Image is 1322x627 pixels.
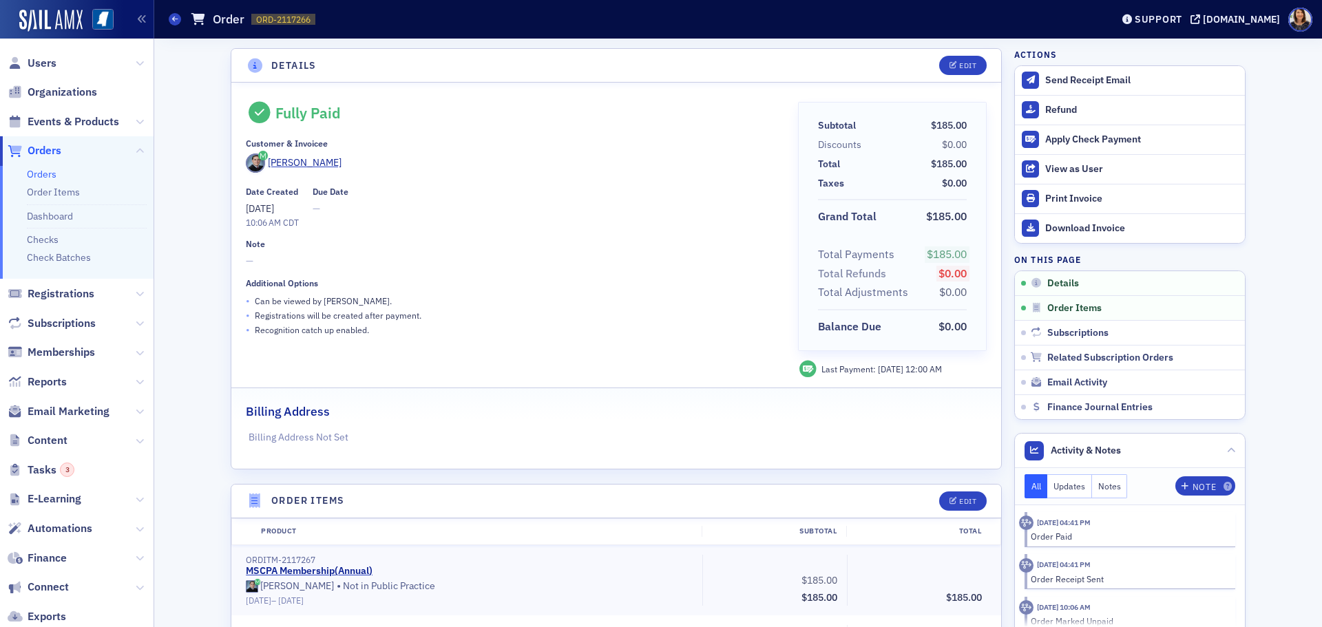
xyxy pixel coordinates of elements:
button: [DOMAIN_NAME] [1190,14,1285,24]
a: Events & Products [8,114,119,129]
div: Customer & Invoicee [246,138,328,149]
h4: On this page [1014,253,1246,266]
a: Organizations [8,85,97,100]
span: $0.00 [938,319,967,333]
div: Total Payments [818,246,894,263]
span: Related Subscription Orders [1047,352,1173,364]
div: Product [251,526,702,537]
span: Users [28,56,56,71]
a: Checks [27,233,59,246]
img: SailAMX [19,10,83,32]
a: Subscriptions [8,316,96,331]
div: Last Payment: [821,363,942,375]
span: Total Adjustments [818,284,913,301]
div: Subtotal [702,526,846,537]
span: • [337,580,341,593]
div: [DOMAIN_NAME] [1203,13,1280,25]
span: • [246,294,250,308]
span: $185.00 [931,119,967,131]
span: Grand Total [818,209,881,225]
span: Email Marketing [28,404,109,419]
div: Subtotal [818,118,856,133]
div: Total Adjustments [818,284,908,301]
div: 3 [60,463,74,477]
span: $185.00 [931,158,967,170]
div: [PERSON_NAME] [260,580,334,593]
div: Taxes [818,176,844,191]
span: Order Items [1047,302,1102,315]
time: 7/22/2025 04:41 PM [1037,518,1091,527]
span: [DATE] [246,202,274,215]
a: Memberships [8,345,95,360]
span: Finance [28,551,67,566]
div: Download Invoice [1045,222,1238,235]
span: Automations [28,521,92,536]
div: Not in Public Practice [246,580,693,606]
span: Subscriptions [28,316,96,331]
div: Note [246,239,265,249]
span: Connect [28,580,69,595]
h4: Details [271,59,317,73]
div: Send Receipt Email [1045,74,1238,87]
div: Total Refunds [818,266,886,282]
span: Finance Journal Entries [1047,401,1153,414]
span: • [246,308,250,323]
a: Dashboard [27,210,73,222]
span: Exports [28,609,66,624]
span: Taxes [818,176,849,191]
div: View as User [1045,163,1238,176]
a: [PERSON_NAME] [246,153,342,173]
a: E-Learning [8,491,81,507]
button: Edit [939,56,987,75]
div: [PERSON_NAME] [268,156,342,170]
span: $185.00 [926,209,967,223]
button: Send Receipt Email [1015,66,1245,95]
span: Total Refunds [818,266,891,282]
span: • [246,323,250,337]
time: 10:06 AM [246,217,281,228]
h1: Order [213,11,244,28]
span: $0.00 [942,138,967,151]
button: All [1025,474,1048,498]
span: CDT [281,217,299,228]
span: 12:00 AM [905,363,942,374]
h4: Actions [1014,48,1057,61]
a: Orders [8,143,61,158]
span: Total [818,157,845,171]
div: Apply Check Payment [1045,134,1238,146]
span: Reports [28,374,67,390]
span: ORD-2117266 [256,14,311,25]
div: Additional Options [246,278,318,288]
a: Orders [27,168,56,180]
span: Profile [1288,8,1312,32]
span: — [313,202,348,216]
a: View Homepage [83,9,114,32]
span: $185.00 [946,591,982,604]
span: — [246,254,778,268]
span: Registrations [28,286,94,301]
p: Recognition catch up enabled. [255,323,369,336]
div: Edit [959,498,976,505]
h4: Order Items [271,493,344,508]
div: Order Receipt Sent [1031,573,1226,585]
a: Automations [8,521,92,536]
a: Users [8,56,56,71]
p: Billing Address Not Set [249,430,985,445]
a: MSCPA Membership(Annual) [246,565,373,577]
a: Reports [8,374,67,390]
span: $0.00 [939,285,967,299]
span: Content [28,433,67,448]
div: Grand Total [818,209,877,225]
div: Due Date [313,187,348,197]
span: $185.00 [801,574,837,586]
span: Orders [28,143,61,158]
a: Email Marketing [8,404,109,419]
span: Email Activity [1047,376,1107,389]
button: Refund [1015,95,1245,125]
span: Tasks [28,463,74,478]
span: $0.00 [942,177,967,189]
button: Edit [939,491,987,511]
p: Registrations will be created after payment. [255,309,421,321]
div: Activity [1019,516,1034,530]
